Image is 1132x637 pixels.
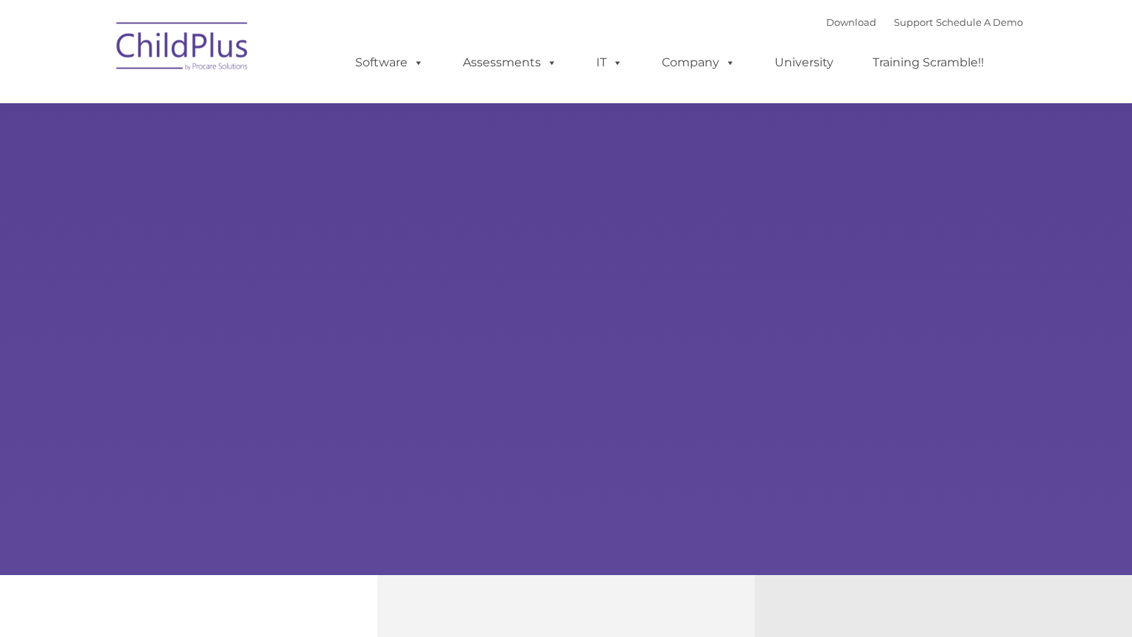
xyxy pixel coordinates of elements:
a: Training Scramble!! [858,48,999,77]
a: Support [894,16,933,28]
a: Assessments [448,48,572,77]
a: Company [647,48,750,77]
a: Software [340,48,439,77]
img: ChildPlus by Procare Solutions [109,12,256,86]
a: Schedule A Demo [936,16,1023,28]
a: University [760,48,848,77]
font: | [826,16,1023,28]
a: IT [581,48,637,77]
a: Download [826,16,876,28]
